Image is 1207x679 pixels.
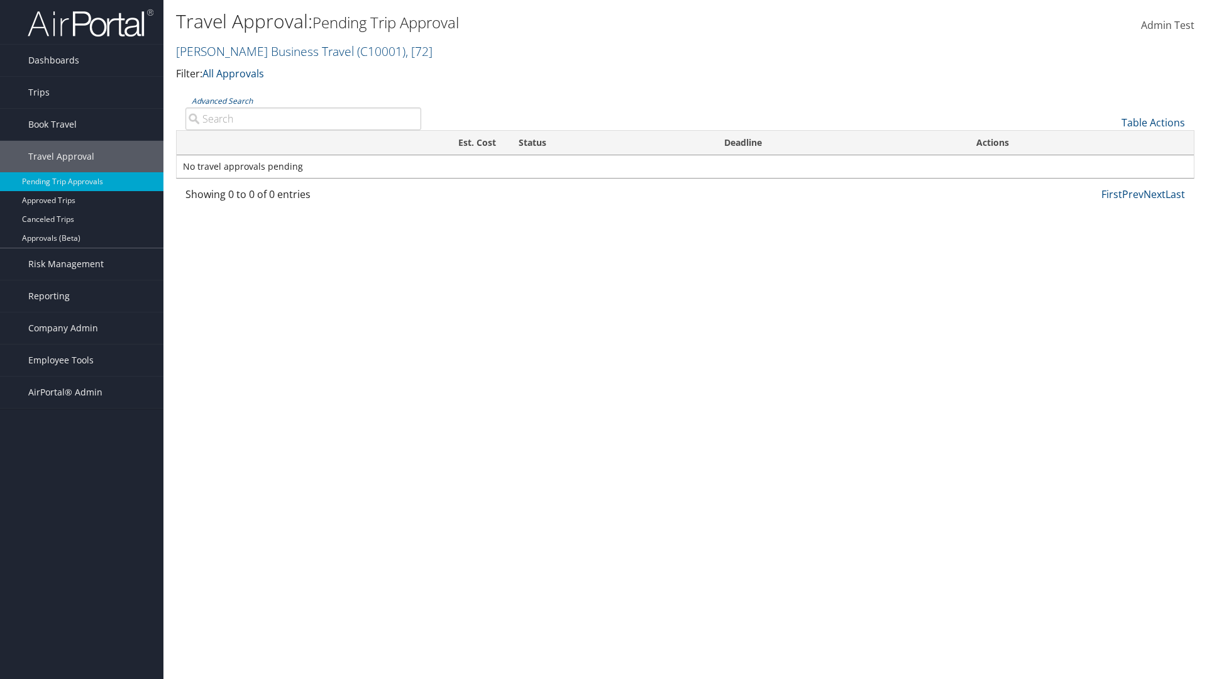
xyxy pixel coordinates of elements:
a: First [1101,187,1122,201]
span: , [ 72 ] [405,43,433,60]
img: airportal-logo.png [28,8,153,38]
span: Company Admin [28,312,98,344]
p: Filter: [176,66,855,82]
a: [PERSON_NAME] Business Travel [176,43,433,60]
span: ( C10001 ) [357,43,405,60]
h1: Travel Approval: [176,8,855,35]
a: All Approvals [202,67,264,80]
span: Travel Approval [28,141,94,172]
a: Admin Test [1141,6,1194,45]
span: AirPortal® Admin [28,377,102,408]
span: Reporting [28,280,70,312]
a: Prev [1122,187,1144,201]
span: Employee Tools [28,345,94,376]
span: Risk Management [28,248,104,280]
a: Advanced Search [192,96,253,106]
th: Actions [965,131,1194,155]
a: Table Actions [1122,116,1185,130]
th: Deadline: activate to sort column descending [713,131,964,155]
span: Trips [28,77,50,108]
span: Dashboards [28,45,79,76]
input: Advanced Search [185,108,421,130]
td: No travel approvals pending [177,155,1194,178]
th: Est. Cost: activate to sort column ascending [256,131,507,155]
span: Book Travel [28,109,77,140]
a: Last [1166,187,1185,201]
span: Admin Test [1141,18,1194,32]
small: Pending Trip Approval [312,12,459,33]
a: Next [1144,187,1166,201]
th: Status: activate to sort column ascending [507,131,713,155]
div: Showing 0 to 0 of 0 entries [185,187,421,208]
